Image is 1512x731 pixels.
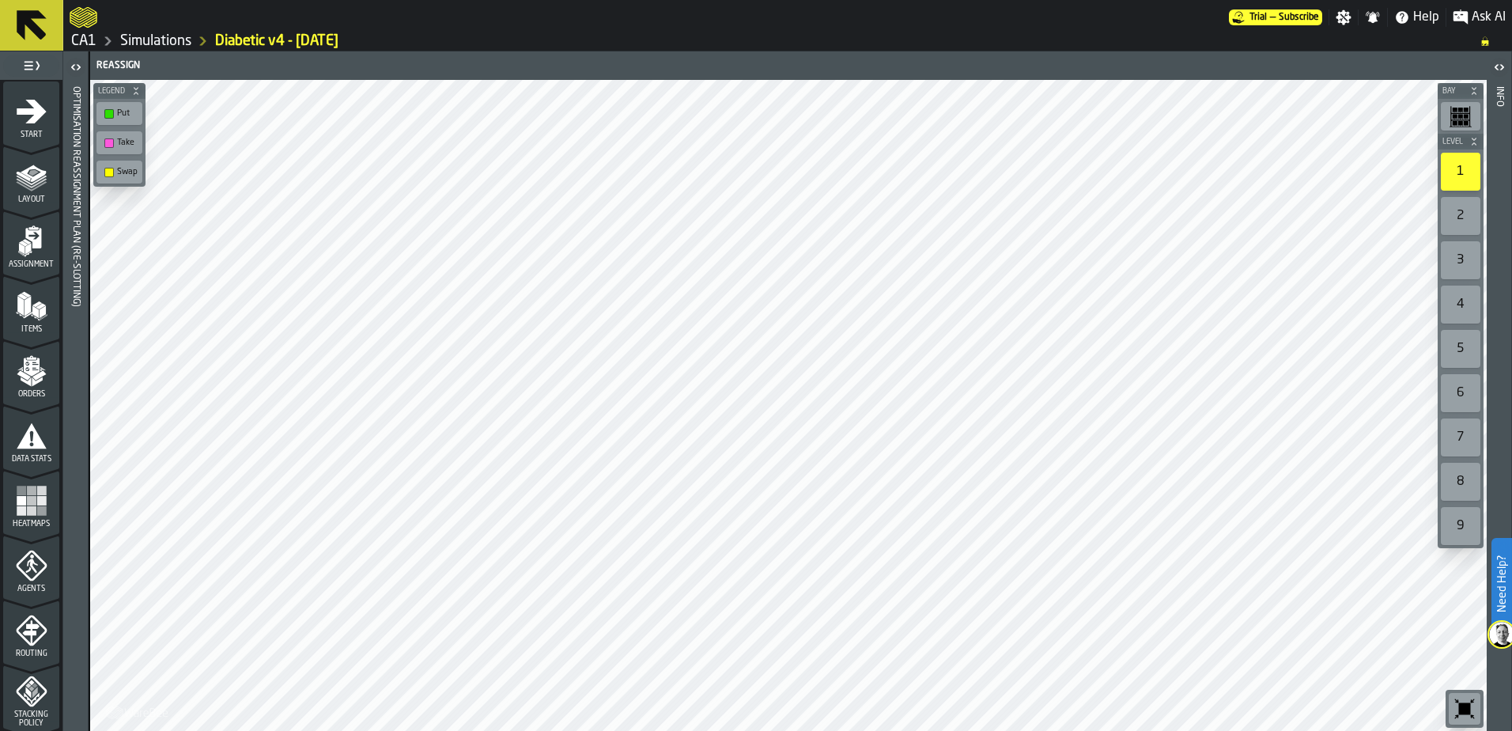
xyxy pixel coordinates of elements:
div: 1 [1441,153,1480,191]
span: Ask AI [1472,8,1506,27]
button: button- [1438,83,1484,99]
a: link-to-/wh/i/76e2a128-1b54-4d66-80d4-05ae4c277723 [120,32,191,50]
span: Legend [95,87,128,96]
a: logo-header [70,3,97,32]
li: menu Layout [3,146,59,210]
span: Agents [3,585,59,593]
header: Info [1487,51,1511,731]
span: Assignment [3,260,59,269]
div: 9 [1441,507,1480,545]
a: link-to-/wh/i/76e2a128-1b54-4d66-80d4-05ae4c277723/pricing/ [1229,9,1322,25]
div: button-toolbar-undefined [1438,327,1484,371]
span: Data Stats [3,455,59,464]
span: Level [1439,138,1466,146]
span: Heatmaps [3,520,59,528]
span: Stacking Policy [3,710,59,728]
button: button- [93,83,146,99]
span: Help [1413,8,1439,27]
div: 3 [1441,241,1480,279]
li: menu Orders [3,341,59,404]
span: — [1270,12,1276,23]
li: menu Routing [3,600,59,664]
label: button-toggle-Settings [1329,9,1358,25]
label: button-toggle-Open [1488,55,1510,83]
div: button-toolbar-undefined [1438,99,1484,134]
span: Orders [3,390,59,399]
span: Trial [1249,12,1267,23]
header: Reassign [90,51,1487,80]
div: Swap [117,167,138,177]
li: menu Data Stats [3,406,59,469]
div: button-toolbar-undefined [93,99,146,128]
li: menu Heatmaps [3,471,59,534]
label: button-toggle-Help [1388,8,1446,27]
a: link-to-/wh/i/76e2a128-1b54-4d66-80d4-05ae4c277723 [71,32,96,50]
div: button-toolbar-undefined [1438,282,1484,327]
div: 2 [1441,197,1480,235]
div: Take [100,134,139,151]
span: Subscribe [1279,12,1319,23]
div: 6 [1441,374,1480,412]
div: button-toolbar-undefined [93,128,146,157]
header: Optimisation Reassignment plan (Re-Slotting) [63,51,88,731]
li: menu Start [3,81,59,145]
span: Routing [3,650,59,658]
span: Start [3,131,59,139]
div: 4 [1441,286,1480,324]
span: Bay [1439,87,1466,96]
label: Need Help? [1493,540,1510,628]
div: button-toolbar-undefined [93,157,146,187]
li: menu Items [3,276,59,339]
svg: Reset zoom and position [1452,696,1477,722]
div: Reassign [93,60,790,71]
a: link-to-/wh/i/76e2a128-1b54-4d66-80d4-05ae4c277723/simulations/c895b6e7-b370-4a60-8b99-4014e501d340 [215,32,338,50]
div: Put [100,105,139,122]
li: menu Assignment [3,211,59,275]
li: menu Stacking Policy [3,665,59,729]
div: button-toolbar-undefined [1438,194,1484,238]
div: button-toolbar-undefined [1438,415,1484,460]
div: button-toolbar-undefined [1438,238,1484,282]
div: 8 [1441,463,1480,501]
nav: Breadcrumb [70,32,1506,51]
span: Layout [3,195,59,204]
button: button- [1438,134,1484,150]
label: button-toggle-Notifications [1359,9,1387,25]
li: menu Agents [3,536,59,599]
div: Menu Subscription [1229,9,1322,25]
div: 5 [1441,330,1480,368]
div: Info [1494,83,1505,727]
label: button-toggle-Ask AI [1446,8,1512,27]
label: button-toggle-Toggle Full Menu [3,55,59,77]
span: Items [3,325,59,334]
div: button-toolbar-undefined [1446,690,1484,728]
div: 7 [1441,419,1480,456]
div: Optimisation Reassignment plan (Re-Slotting) [70,83,81,727]
div: button-toolbar-undefined [1438,504,1484,548]
div: Swap [100,164,139,180]
a: logo-header [93,696,183,728]
div: button-toolbar-undefined [1438,150,1484,194]
div: button-toolbar-undefined [1438,371,1484,415]
label: button-toggle-Open [65,55,87,83]
div: Take [117,138,138,148]
div: Put [117,108,138,119]
div: button-toolbar-undefined [1438,460,1484,504]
